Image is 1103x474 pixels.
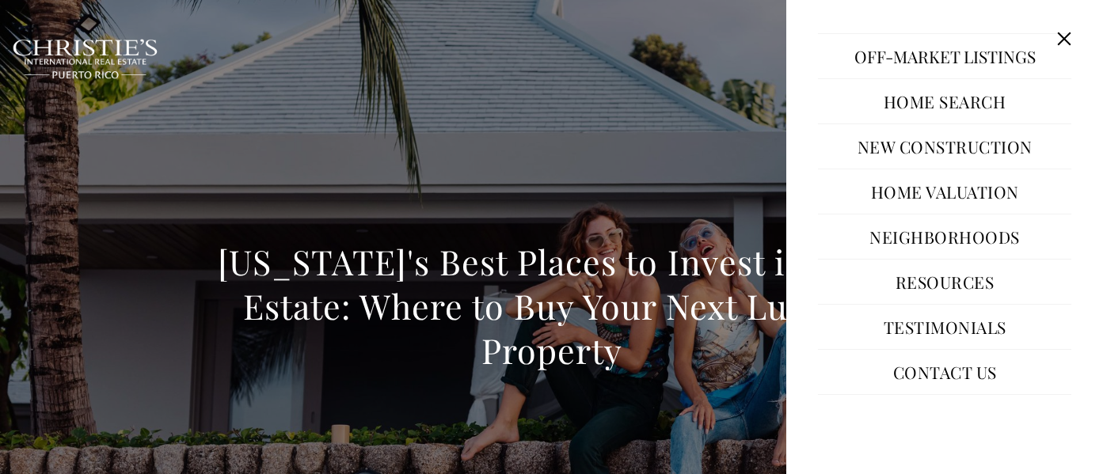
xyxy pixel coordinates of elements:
span: [PHONE_NUMBER] [65,74,197,90]
span: I agree to be contacted by [PERSON_NAME] International Real Estate PR via text, call & email. To ... [20,97,226,127]
a: Testimonials [876,308,1014,346]
div: Do you have questions? [17,36,229,47]
a: New Construction [850,127,1040,165]
div: Call or text [DATE], we are here to help! [17,51,229,62]
a: Resources [888,263,1002,301]
button: Off-Market Listings [846,37,1044,75]
a: Neighborhoods [861,218,1028,256]
a: Home Valuation [863,173,1027,210]
h1: [US_STATE]'s Best Places to Invest in Real Estate: Where to Buy Your Next Luxury Property [203,240,901,373]
img: Christie's International Real Estate black text logo [12,39,159,80]
button: Close this option [1049,24,1079,54]
a: Contact Us [885,353,1005,391]
a: Home Search [876,82,1014,120]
